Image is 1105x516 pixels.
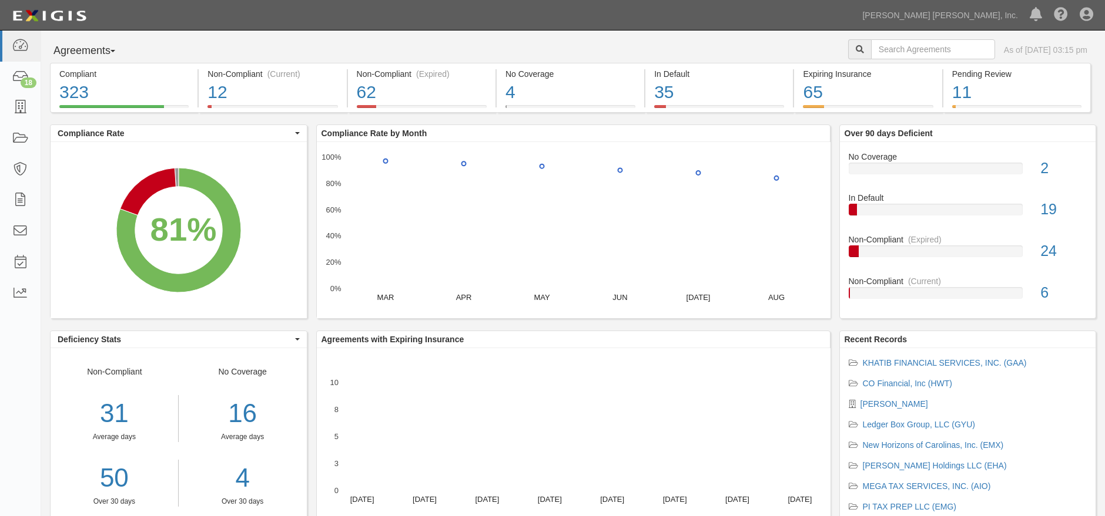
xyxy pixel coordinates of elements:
[840,151,1096,163] div: No Coverage
[357,68,487,80] div: Non-Compliant (Expired)
[840,275,1096,287] div: Non-Compliant
[863,481,991,491] a: MEGA TAX SERVICES, INC. (AIO)
[863,461,1007,470] a: [PERSON_NAME] Holdings LLC (EHA)
[51,142,307,318] div: A chart.
[1004,44,1087,56] div: As of [DATE] 03:15 pm
[207,68,337,80] div: Non-Compliant (Current)
[952,68,1081,80] div: Pending Review
[1032,241,1096,262] div: 24
[267,68,300,80] div: (Current)
[51,331,307,348] button: Deficiency Stats
[50,39,138,63] button: Agreements
[59,68,189,80] div: Compliant
[50,105,197,114] a: Compliant323
[348,105,495,114] a: Non-Compliant(Expired)62
[856,4,1024,27] a: [PERSON_NAME] [PERSON_NAME], Inc.
[334,405,338,414] text: 8
[187,497,298,507] div: Over 30 days
[334,486,338,495] text: 0
[9,5,90,26] img: logo-5460c22ac91f19d4615b14bd174203de0afe785f0fc80cf4dbbc73dc1793850b.png
[849,275,1087,308] a: Non-Compliant(Current)6
[326,205,341,214] text: 60%
[662,495,687,504] text: [DATE]
[612,293,627,302] text: JUN
[849,192,1087,234] a: In Default19
[534,293,550,302] text: MAY
[413,495,437,504] text: [DATE]
[475,495,499,504] text: [DATE]
[416,68,450,80] div: (Expired)
[187,395,298,432] div: 16
[326,179,341,188] text: 80%
[654,68,784,80] div: In Default
[51,366,179,507] div: Non-Compliant
[863,379,952,388] a: CO Financial, Inc (HWT)
[788,495,812,504] text: [DATE]
[863,440,1004,450] a: New Horizons of Carolinas, Inc. (EMX)
[505,80,635,105] div: 4
[317,142,831,318] svg: A chart.
[322,153,341,161] text: 100%
[51,497,178,507] div: Over 30 days
[1054,8,1068,22] i: Help Center - Complianz
[863,358,1027,367] a: KHATIB FINANCIAL SERVICES, INC. (GAA)
[21,77,36,88] div: 18
[794,105,942,114] a: Expiring Insurance65
[330,284,341,293] text: 0%
[207,80,337,105] div: 12
[505,68,635,80] div: No Coverage
[908,275,941,287] div: (Current)
[645,105,793,114] a: In Default35
[725,495,749,504] text: [DATE]
[908,234,942,245] div: (Expired)
[330,378,338,387] text: 10
[654,80,784,105] div: 35
[952,80,1081,105] div: 11
[357,80,487,105] div: 62
[187,460,298,497] a: 4
[497,105,644,114] a: No Coverage4
[326,258,341,267] text: 20%
[51,395,178,432] div: 31
[845,129,933,138] b: Over 90 days Deficient
[1032,158,1096,179] div: 2
[334,459,338,468] text: 3
[849,234,1087,275] a: Non-Compliant(Expired)24
[51,125,307,141] button: Compliance Rate
[326,231,341,240] text: 40%
[863,502,957,511] a: PI TAX PREP LLC (EMG)
[849,151,1087,193] a: No Coverage2
[537,495,561,504] text: [DATE]
[600,495,624,504] text: [DATE]
[860,399,928,409] a: [PERSON_NAME]
[377,293,394,302] text: MAR
[768,293,784,302] text: AUG
[803,68,933,80] div: Expiring Insurance
[51,460,178,497] a: 50
[334,432,338,441] text: 5
[456,293,471,302] text: APR
[59,80,189,105] div: 323
[58,127,292,139] span: Compliance Rate
[1032,282,1096,303] div: 6
[840,234,1096,245] div: Non-Compliant
[322,335,464,344] b: Agreements with Expiring Insurance
[199,105,346,114] a: Non-Compliant(Current)12
[863,420,975,429] a: Ledger Box Group, LLC (GYU)
[179,366,307,507] div: No Coverage
[871,39,995,59] input: Search Agreements
[1032,199,1096,220] div: 19
[150,205,217,253] div: 81%
[322,129,427,138] b: Compliance Rate by Month
[845,335,908,344] b: Recent Records
[58,333,292,345] span: Deficiency Stats
[51,432,178,442] div: Average days
[943,105,1091,114] a: Pending Review11
[803,80,933,105] div: 65
[686,293,710,302] text: [DATE]
[840,192,1096,204] div: In Default
[350,495,374,504] text: [DATE]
